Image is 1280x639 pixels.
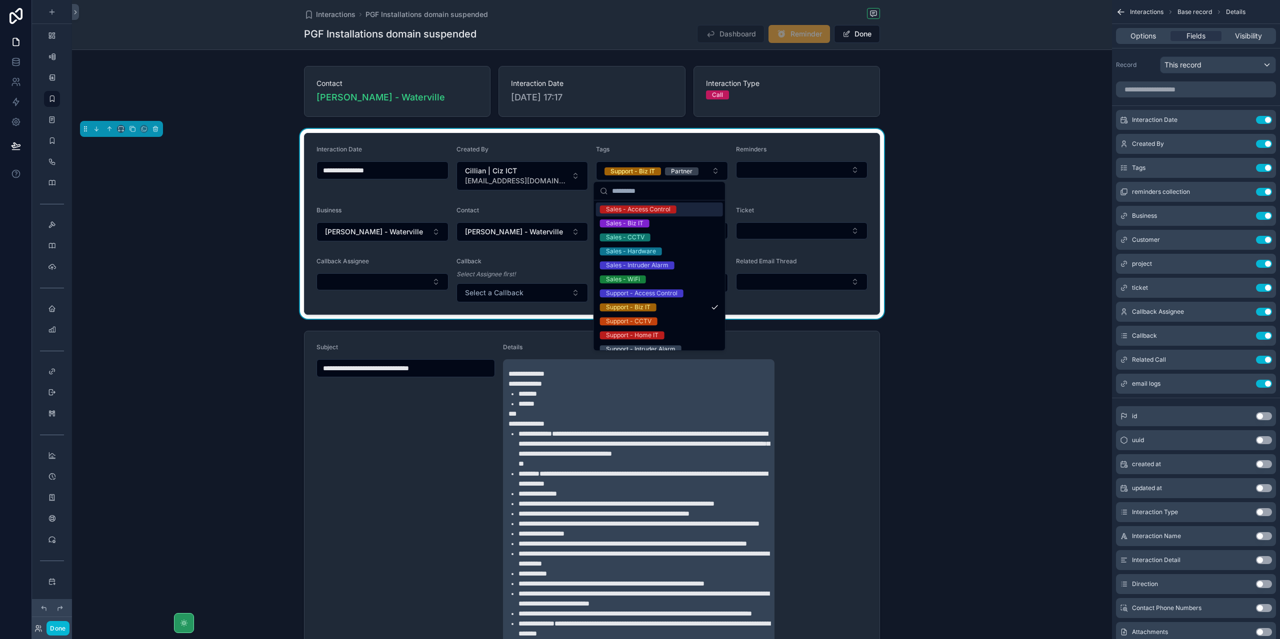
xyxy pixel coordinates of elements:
span: Business [316,206,341,214]
button: Select Button [316,273,448,290]
span: Interactions [316,9,355,19]
span: Direction [1132,580,1158,588]
h1: PGF Installations domain suspended [304,27,476,41]
div: Sales - Intruder Alarm [606,261,668,269]
span: [PERSON_NAME] - Waterville [325,227,423,237]
span: Reminders [736,145,766,153]
span: Options [1130,31,1156,41]
button: Select Button [456,222,588,241]
span: Contact Phone Numbers [1132,604,1201,612]
div: Support - Intruder Alarm [606,345,675,353]
span: Details [1226,8,1245,16]
span: Related Email Thread [736,257,796,265]
span: ticket [1132,284,1148,292]
span: Callback [1132,332,1157,340]
span: Callback Assignee [316,257,369,265]
a: Interactions [304,9,355,19]
span: Interaction Date [316,145,362,153]
span: Select a Callback [465,288,523,298]
span: created at [1132,460,1161,468]
span: Interaction Detail [1132,556,1180,564]
span: Callback [456,257,481,265]
span: updated at [1132,484,1162,492]
span: Contact [456,206,479,214]
div: Partner [671,167,692,175]
span: This record [1164,60,1201,70]
span: Tags [596,145,609,153]
div: Support - Access Control [606,289,677,297]
span: Customer [1132,236,1160,244]
span: Interaction Date [1132,116,1177,124]
span: Cillian | Ciz ICT [465,166,568,176]
span: Interaction Type [1132,508,1178,516]
button: Unselect PARTNER [665,166,698,176]
em: Select Assignee first! [456,270,515,278]
span: id [1132,412,1137,420]
div: Sales - Biz IT [606,219,643,227]
button: Unselect SUPPORT_BIZ_IT [604,166,661,176]
button: Done [834,25,880,43]
span: email logs [1132,380,1160,388]
span: Interactions [1130,8,1163,16]
button: Select Button [316,222,448,241]
span: Interaction Name [1132,532,1181,540]
div: Sales - WiFi [606,275,640,283]
div: Sales - Hardware [606,247,656,255]
span: [EMAIL_ADDRESS][DOMAIN_NAME] [465,176,568,186]
div: Sales - Access Control [606,205,670,213]
div: Support - Home IT [606,331,658,339]
button: Select Button [596,161,728,180]
div: Support - CCTV [606,317,651,325]
span: [PERSON_NAME] - Waterville [465,227,563,237]
button: Done [46,621,69,636]
button: Select Button [736,222,868,239]
span: Created By [456,145,488,153]
span: uuid [1132,436,1144,444]
span: Related Call [1132,356,1166,364]
span: Base record [1177,8,1212,16]
span: Ticket [736,206,754,214]
div: Support - Biz IT [610,167,655,175]
span: Tags [1132,164,1145,172]
button: This record [1160,56,1276,73]
span: Business [1132,212,1157,220]
span: Callback Assignee [1132,308,1184,316]
div: Suggestions [594,200,725,350]
div: Sales - CCTV [606,233,644,241]
span: Created By [1132,140,1164,148]
button: Select Button [456,283,588,302]
button: Select Button [736,161,868,178]
div: Support - Biz IT [606,303,650,311]
label: Record [1116,61,1156,69]
span: reminders collection [1132,188,1190,196]
a: PGF Installations domain suspended [365,9,488,19]
span: Visibility [1235,31,1262,41]
span: project [1132,260,1152,268]
button: Select Button [456,161,588,190]
button: Select Button [736,273,868,290]
span: Fields [1186,31,1205,41]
